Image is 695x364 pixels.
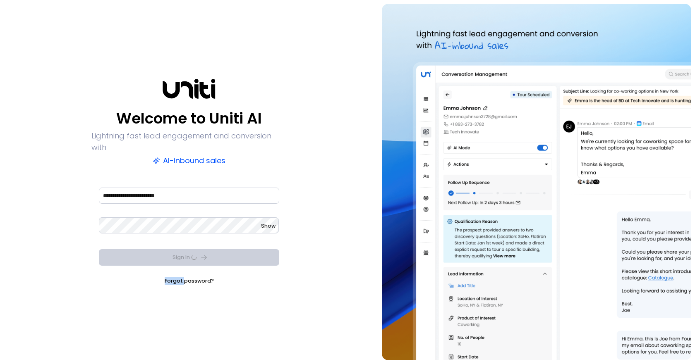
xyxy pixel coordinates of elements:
[91,130,287,153] p: Lightning fast lead engagement and conversion with
[116,109,262,128] p: Welcome to Uniti AI
[153,155,225,167] p: AI-inbound sales
[382,4,691,360] img: auth-hero.png
[261,222,276,230] button: Show
[261,222,276,229] span: Show
[165,277,214,285] a: Forgot password?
